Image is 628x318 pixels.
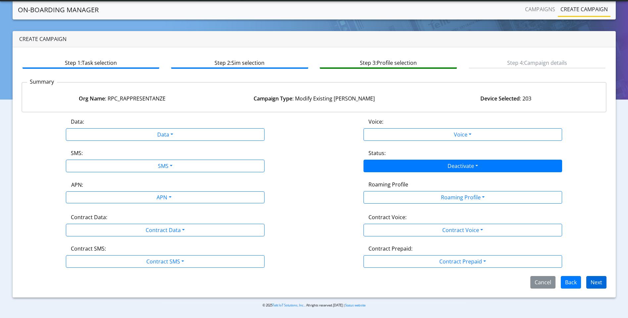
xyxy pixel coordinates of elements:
button: Roaming Profile [363,191,562,204]
label: APN: [71,181,83,189]
a: Telit IoT Solutions, Inc. [272,303,305,307]
p: © 2025 . All rights reserved.[DATE] | [162,303,466,308]
a: Create campaign [558,3,610,16]
p: Summary [27,78,57,86]
button: Back [561,276,581,289]
button: Contract Voice [363,224,562,236]
button: SMS [66,160,265,172]
div: : RPC_RAPPRESENTANZE [26,95,218,102]
strong: Org Name [79,95,105,102]
btn: Step 4: Campaign details [469,56,605,69]
label: Status: [368,149,386,157]
div: : 203 [410,95,602,102]
button: Deactivate [363,160,562,172]
div: APN [59,192,268,205]
label: Contract SMS: [71,245,106,253]
label: SMS: [71,149,83,157]
a: On-Boarding Manager [18,3,99,17]
button: Contract SMS [66,255,265,268]
div: Create campaign [13,31,616,47]
btn: Step 2: Sim selection [171,56,308,69]
btn: Step 3: Profile selection [320,56,457,69]
label: Roaming Profile [368,180,408,188]
a: Campaigns [522,3,558,16]
button: Contract Prepaid [363,255,562,268]
strong: Device Selected [480,95,520,102]
button: Cancel [530,276,556,289]
strong: Campaign Type [254,95,292,102]
btn: Step 1: Task selection [23,56,159,69]
button: Next [586,276,606,289]
label: Contract Voice: [368,213,407,221]
label: Contract Prepaid: [368,245,412,253]
button: Contract Data [66,224,265,236]
div: : Modify Existing [PERSON_NAME] [218,95,410,102]
a: Status website [345,303,365,307]
button: Data [66,128,265,141]
label: Voice: [368,118,383,126]
button: Voice [363,128,562,141]
label: Data: [71,118,84,126]
label: Contract Data: [71,213,107,221]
